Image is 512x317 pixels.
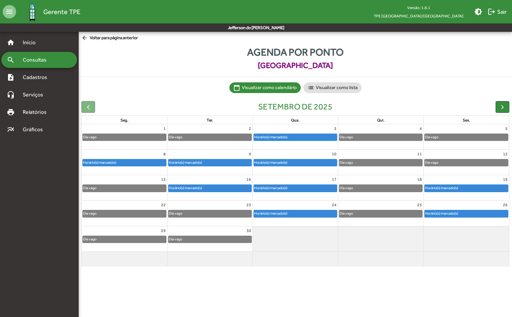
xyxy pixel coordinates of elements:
a: 2 de setembro de 2025 [247,124,252,133]
div: Dia vago [339,185,353,191]
div: Dia vago [83,134,97,140]
div: Dia vago [339,134,353,140]
span: Relatórios [19,108,55,116]
span: Gerente TPE [43,6,80,17]
td: 30 de setembro de 2025 [167,226,252,251]
span: [GEOGRAPHIC_DATA] [79,60,512,71]
div: Horário(s) marcado(s) [83,159,117,166]
mat-icon: calendar_today [233,84,240,91]
a: quarta-feira [290,116,301,124]
a: 5 de setembro de 2025 [504,124,509,133]
div: Dia vago [168,134,182,140]
div: Horário(s) marcado(s) [425,185,458,191]
mat-icon: menu [3,5,16,18]
div: Dia vago [168,210,182,217]
a: 25 de setembro de 2025 [416,201,423,209]
div: Versão: 1.8.1 [368,3,469,12]
div: Horário(s) marcado(s) [254,210,288,217]
td: 12 de setembro de 2025 [424,150,509,175]
div: Dia vago [83,185,97,191]
div: Horário(s) marcado(s) [168,159,202,166]
td: 25 de setembro de 2025 [338,201,424,226]
td: 23 de setembro de 2025 [167,201,252,226]
a: 12 de setembro de 2025 [502,150,509,158]
a: 3 de setembro de 2025 [333,124,338,133]
span: Consultas [19,56,55,64]
td: 5 de setembro de 2025 [424,124,509,150]
td: 4 de setembro de 2025 [338,124,424,150]
a: 22 de setembro de 2025 [160,201,167,209]
mat-chip: Visualizar como calendário [229,82,301,93]
img: Logo [21,1,43,23]
a: 11 de setembro de 2025 [416,150,423,158]
mat-icon: multiline_chart [7,126,15,134]
a: terça-feira [205,116,214,124]
td: 17 de setembro de 2025 [252,175,338,201]
td: 2 de setembro de 2025 [167,124,252,150]
td: 3 de setembro de 2025 [252,124,338,150]
mat-icon: headset_mic [7,91,15,99]
div: Dia vago [83,236,97,242]
a: 9 de setembro de 2025 [247,150,252,158]
td: 22 de setembro de 2025 [82,201,167,226]
div: Dia vago [339,159,353,166]
button: Sair [485,6,509,18]
mat-icon: home [7,38,15,47]
td: 9 de setembro de 2025 [167,150,252,175]
div: Dia vago [168,236,182,242]
a: 10 de setembro de 2025 [331,150,338,158]
span: Serviços [19,91,52,99]
td: 26 de setembro de 2025 [424,201,509,226]
a: 16 de setembro de 2025 [245,175,252,184]
mat-icon: list [307,84,314,91]
a: 24 de setembro de 2025 [331,201,338,209]
a: 26 de setembro de 2025 [502,201,509,209]
td: 8 de setembro de 2025 [82,150,167,175]
span: Sair [488,6,507,18]
div: Dia vago [425,159,439,166]
td: 11 de setembro de 2025 [338,150,424,175]
span: Início [19,38,45,47]
div: Horário(s) marcado(s) [254,185,288,191]
div: Horário(s) marcado(s) [425,210,458,217]
span: TPE [GEOGRAPHIC_DATA]/[GEOGRAPHIC_DATA] [368,12,469,20]
div: Horário(s) marcado(s) [168,185,202,191]
span: Gráficos [19,126,52,134]
a: 4 de setembro de 2025 [418,124,423,133]
span: Voltar para página anterior [81,34,138,42]
div: Horário(s) marcado(s) [254,134,288,140]
div: Dia vago [339,210,353,217]
a: 19 de setembro de 2025 [502,175,509,184]
a: 17 de setembro de 2025 [331,175,338,184]
a: 15 de setembro de 2025 [160,175,167,184]
a: 30 de setembro de 2025 [245,226,252,235]
div: Horário(s) marcado(s) [254,159,288,166]
a: Gerente TPE [16,1,80,23]
a: 1 de setembro de 2025 [162,124,167,133]
a: 29 de setembro de 2025 [160,226,167,235]
a: segunda-feira [119,116,130,124]
mat-icon: print [7,108,15,116]
td: 24 de setembro de 2025 [252,201,338,226]
div: Dia vago [425,134,439,140]
mat-icon: search [7,56,15,64]
td: 16 de setembro de 2025 [167,175,252,201]
a: 18 de setembro de 2025 [416,175,423,184]
a: sexta-feira [461,116,471,124]
mat-icon: arrow_back [81,34,90,42]
td: 15 de setembro de 2025 [82,175,167,201]
td: 1 de setembro de 2025 [82,124,167,150]
a: 23 de setembro de 2025 [245,201,252,209]
td: 18 de setembro de 2025 [338,175,424,201]
a: quinta-feira [376,116,386,124]
h2: setembro de 2025 [258,102,333,112]
td: 10 de setembro de 2025 [252,150,338,175]
div: Dia vago [83,210,97,217]
mat-chip: Visualizar como lista [303,82,362,93]
td: 19 de setembro de 2025 [424,175,509,201]
span: Agenda por ponto [79,45,512,60]
mat-icon: note_add [7,73,15,81]
mat-icon: logout [488,8,496,16]
td: 29 de setembro de 2025 [82,226,167,251]
mat-icon: brightness_medium [474,8,482,16]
